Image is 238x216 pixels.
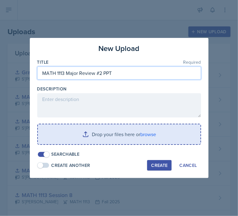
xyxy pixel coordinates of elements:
[151,163,168,168] div: Create
[99,43,140,54] h3: New Upload
[52,151,80,158] div: Searchable
[37,67,201,80] input: Enter title
[179,163,197,168] div: Cancel
[147,160,172,171] button: Create
[37,59,49,65] label: Title
[52,162,90,169] div: Create Another
[183,60,201,64] span: Required
[37,86,67,92] label: Description
[175,160,201,171] button: Cancel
